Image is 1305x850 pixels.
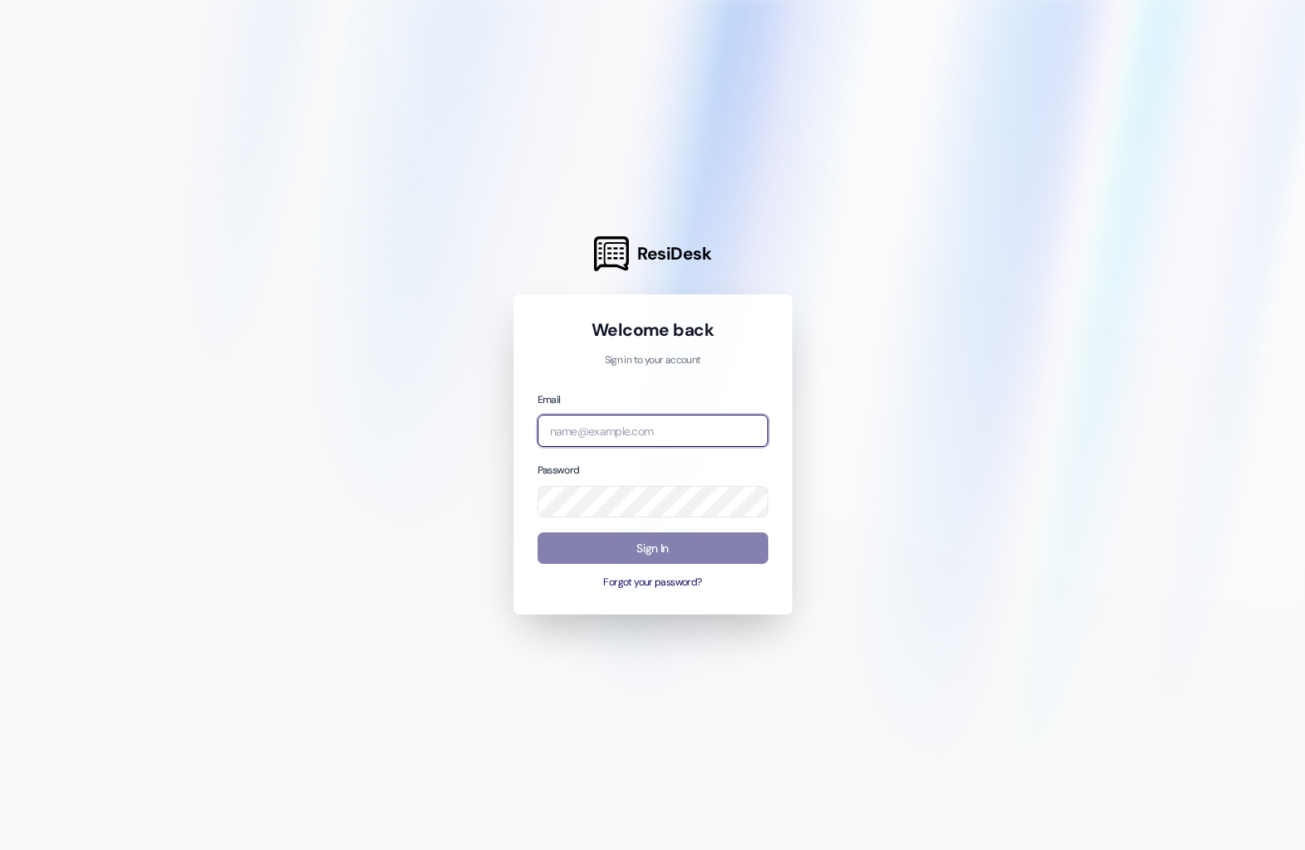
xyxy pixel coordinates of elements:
[637,242,711,265] span: ResiDesk
[538,353,768,368] p: Sign in to your account
[538,464,580,477] label: Password
[594,236,629,271] img: ResiDesk Logo
[538,393,561,406] label: Email
[538,318,768,342] h1: Welcome back
[538,576,768,590] button: Forgot your password?
[538,415,768,447] input: name@example.com
[538,532,768,565] button: Sign In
